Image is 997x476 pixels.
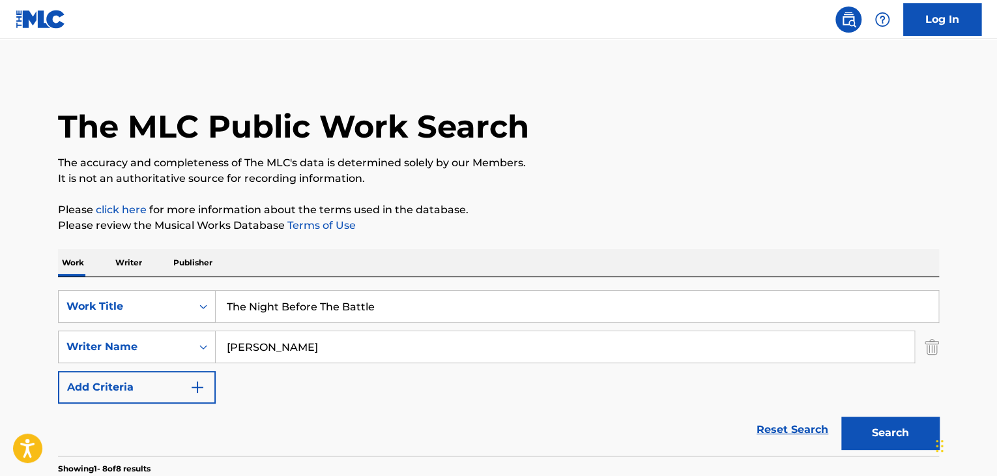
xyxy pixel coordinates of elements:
[58,463,151,475] p: Showing 1 - 8 of 8 results
[58,155,939,171] p: The accuracy and completeness of The MLC's data is determined solely by our Members.
[925,331,939,363] img: Delete Criterion
[58,202,939,218] p: Please for more information about the terms used in the database.
[58,249,88,276] p: Work
[874,12,890,27] img: help
[835,7,861,33] a: Public Search
[58,107,529,146] h1: The MLC Public Work Search
[58,290,939,456] form: Search Form
[66,299,184,314] div: Work Title
[58,371,216,404] button: Add Criteria
[750,415,835,444] a: Reset Search
[869,7,895,33] div: Help
[841,417,939,449] button: Search
[111,249,146,276] p: Writer
[903,3,981,36] a: Log In
[285,219,356,231] a: Terms of Use
[16,10,66,29] img: MLC Logo
[66,339,184,355] div: Writer Name
[58,171,939,186] p: It is not an authoritative source for recording information.
[190,379,205,395] img: 9d2ae6d4665cec9f34b9.svg
[96,203,147,216] a: click here
[841,12,856,27] img: search
[932,413,997,476] iframe: Chat Widget
[936,426,944,466] div: Drag
[58,218,939,233] p: Please review the Musical Works Database
[169,249,216,276] p: Publisher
